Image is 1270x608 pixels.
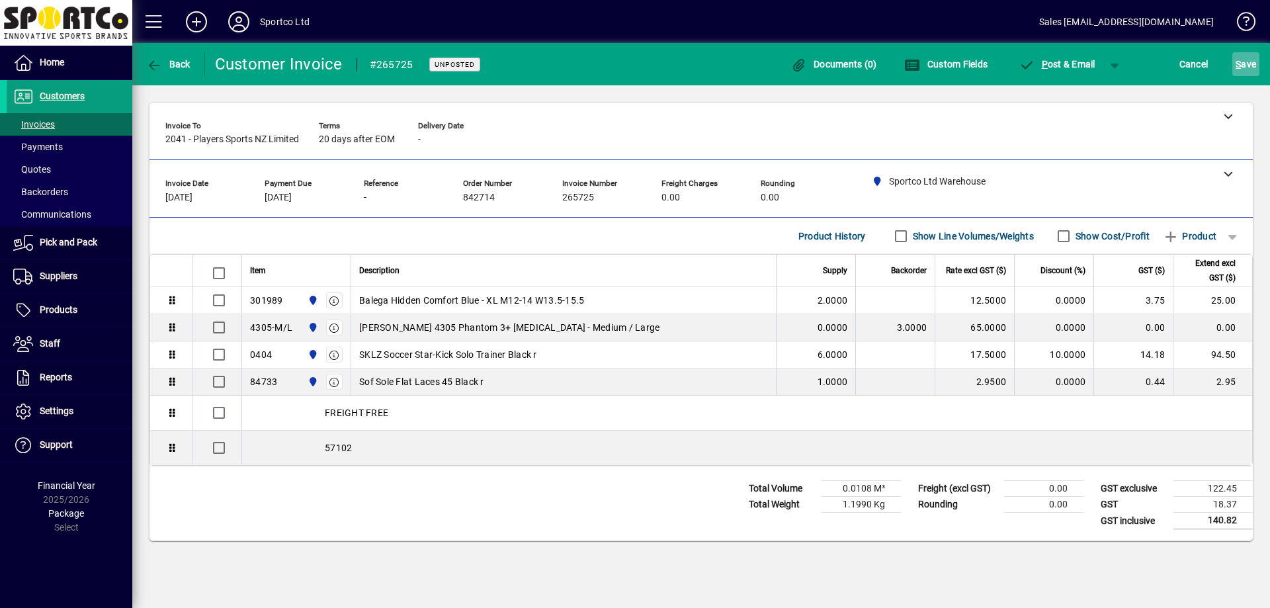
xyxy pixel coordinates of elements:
div: 65.0000 [943,321,1006,334]
div: Sportco Ltd [260,11,310,32]
td: Total Weight [742,497,822,513]
span: Unposted [435,60,475,69]
span: Package [48,508,84,519]
button: Product [1156,224,1223,248]
span: Cancel [1179,54,1208,75]
span: Reports [40,372,72,382]
a: Products [7,294,132,327]
td: 0.0108 M³ [822,481,901,497]
span: Back [146,59,190,69]
td: 18.37 [1173,497,1253,513]
a: Communications [7,203,132,226]
span: 842714 [463,193,495,203]
span: ost & Email [1019,59,1095,69]
span: Suppliers [40,271,77,281]
span: Invoices [13,119,55,130]
div: #265725 [370,54,413,75]
span: Backorder [891,263,927,278]
span: Discount (%) [1040,263,1085,278]
span: Extend excl GST ($) [1181,256,1236,285]
a: Settings [7,395,132,428]
a: Home [7,46,132,79]
span: 1.0000 [818,375,848,388]
td: GST exclusive [1094,481,1173,497]
span: Quotes [13,164,51,175]
a: Payments [7,136,132,158]
button: Back [143,52,194,76]
a: Backorders [7,181,132,203]
a: Pick and Pack [7,226,132,259]
td: 0.0000 [1014,369,1093,396]
label: Show Cost/Profit [1073,230,1150,243]
span: Financial Year [38,480,95,491]
a: Quotes [7,158,132,181]
span: [PERSON_NAME] 4305 Phantom 3+ [MEDICAL_DATA] - Medium / Large [359,321,659,334]
span: 20 days after EOM [319,134,395,145]
td: Freight (excl GST) [911,481,1004,497]
span: Customers [40,91,85,101]
td: GST inclusive [1094,513,1173,529]
td: 0.00 [1173,314,1252,341]
span: Item [250,263,266,278]
span: Description [359,263,400,278]
td: 94.50 [1173,341,1252,369]
td: 2.95 [1173,369,1252,396]
div: 17.5000 [943,348,1006,361]
span: Sportco Ltd Warehouse [304,374,319,389]
span: Product History [798,226,866,247]
span: 2.0000 [818,294,848,307]
button: Custom Fields [901,52,991,76]
td: 14.18 [1093,341,1173,369]
a: Reports [7,361,132,394]
div: 4305-M/L [250,321,292,334]
span: Backorders [13,187,68,197]
span: Supply [823,263,847,278]
div: 57102 [242,431,1252,465]
span: SKLZ Soccer Star-Kick Solo Trainer Black r [359,348,537,361]
span: Settings [40,406,73,416]
span: Balega Hidden Comfort Blue - XL M12-14 W13.5-15.5 [359,294,584,307]
span: Payments [13,142,63,152]
td: 0.0000 [1014,314,1093,341]
button: Product History [793,224,871,248]
span: - [418,134,421,145]
button: Cancel [1176,52,1212,76]
button: Save [1232,52,1259,76]
td: 1.1990 Kg [822,497,901,513]
div: 84733 [250,375,277,388]
span: Product [1163,226,1216,247]
td: 0.00 [1004,497,1083,513]
div: FREIGHT FREE [242,396,1252,430]
a: Knowledge Base [1227,3,1253,46]
td: 122.45 [1173,481,1253,497]
td: Rounding [911,497,1004,513]
td: 3.75 [1093,287,1173,314]
a: Staff [7,327,132,361]
span: 0.0000 [818,321,848,334]
span: Pick and Pack [40,237,97,247]
td: 0.00 [1004,481,1083,497]
button: Profile [218,10,260,34]
span: P [1042,59,1048,69]
span: GST ($) [1138,263,1165,278]
td: 0.0000 [1014,287,1093,314]
td: GST [1094,497,1173,513]
span: Support [40,439,73,450]
a: Suppliers [7,260,132,293]
span: 3.0000 [897,321,927,334]
app-page-header-button: Back [132,52,205,76]
span: 6.0000 [818,348,848,361]
td: 0.00 [1093,314,1173,341]
span: Documents (0) [791,59,877,69]
span: Staff [40,338,60,349]
td: 0.44 [1093,369,1173,396]
button: Add [175,10,218,34]
div: Customer Invoice [215,54,343,75]
span: [DATE] [165,193,192,203]
span: Home [40,57,64,67]
td: 140.82 [1173,513,1253,529]
div: Sales [EMAIL_ADDRESS][DOMAIN_NAME] [1039,11,1214,32]
span: Sportco Ltd Warehouse [304,293,319,308]
div: 12.5000 [943,294,1006,307]
span: Communications [13,209,91,220]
